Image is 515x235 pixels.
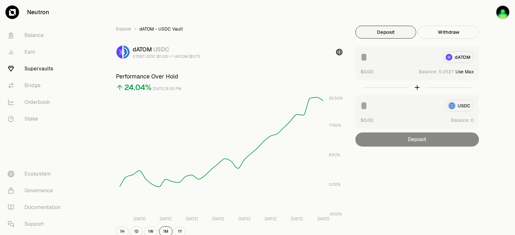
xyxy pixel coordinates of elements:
div: 5.7087 USDC ($1.00) = 1 dATOM ($5.71) [133,54,200,59]
a: Bridge [3,77,70,94]
a: Ecosystem [3,166,70,182]
tspan: [DATE] [186,216,198,221]
tspan: [DATE] [317,216,329,221]
a: Earn [3,44,70,60]
div: 24.04% [124,82,152,93]
tspan: 25.50% [329,96,343,101]
a: Governance [3,182,70,199]
a: Balance [3,27,70,44]
span: Balance: [419,68,437,75]
div: [DATE] 8:00 PM [153,85,182,93]
button: $0.00 [360,68,373,75]
span: USDC [153,46,169,53]
img: dATOM Logo [117,46,122,59]
a: Orderbook [3,94,70,111]
tspan: [DATE] [134,216,145,221]
tspan: [DATE] [265,216,276,221]
div: dATOM [133,45,200,54]
button: Deposit [355,26,416,39]
tspan: -8.50% [329,212,342,217]
img: Main Keplr [496,5,510,19]
img: USDC Logo [124,46,129,59]
a: Supervaults [3,60,70,77]
tspan: [DATE] [291,216,303,221]
tspan: 8.50% [329,152,340,158]
h3: Performance Over Hold [116,72,342,81]
a: Support [3,216,70,232]
a: Explore [116,26,131,32]
button: Withdraw [418,26,479,39]
button: $0.00 [360,117,373,123]
a: Documentation [3,199,70,216]
tspan: 17.00% [329,123,341,128]
tspan: [DATE] [160,216,172,221]
nav: breadcrumb [116,26,342,32]
tspan: [DATE] [212,216,224,221]
button: Use Max [455,68,474,75]
a: Stake [3,111,70,127]
span: dATOM - USDC Vault [139,26,183,32]
tspan: 0.00% [329,182,341,187]
span: Balance: [451,117,470,123]
tspan: [DATE] [239,216,250,221]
